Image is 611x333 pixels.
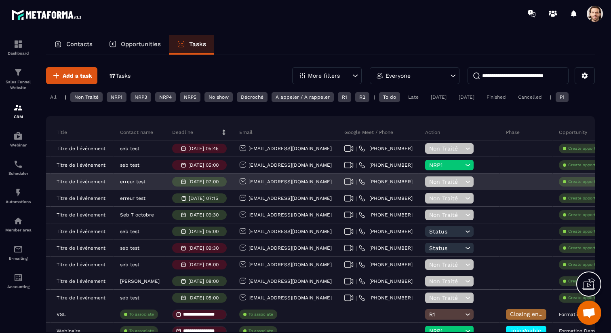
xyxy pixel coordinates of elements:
p: | [550,94,552,100]
a: [PHONE_NUMBER] [359,278,413,284]
p: | [373,94,375,100]
p: [DATE] 07:00 [188,179,219,185]
p: erreur test [120,179,145,185]
p: Titre de l'événement [57,229,105,234]
p: Sales Funnel Website [2,79,34,91]
span: Closing en cours [510,311,556,317]
a: emailemailE-mailing [2,238,34,267]
div: R1 [338,92,351,102]
p: 17 [110,72,131,80]
div: R2 [355,92,369,102]
div: Finished [482,92,510,102]
p: [DATE] 05:00 [188,229,219,234]
div: NRP3 [131,92,151,102]
p: seb test [120,146,139,151]
span: Non Traité [429,212,463,218]
div: NRP4 [155,92,176,102]
p: Contact name [120,129,153,136]
p: To associate [249,312,273,317]
span: | [356,162,357,168]
p: [DATE] 05:00 [188,295,219,301]
span: R1 [429,311,463,318]
p: [DATE] 09:30 [188,245,219,251]
p: Everyone [386,73,411,78]
p: [DATE] 05:45 [188,146,219,151]
p: Member area [2,228,34,232]
div: All [46,92,61,102]
p: Titre de l'événement [57,245,105,251]
p: To associate [129,312,154,317]
p: [DATE] 09:30 [188,212,219,218]
p: Email [239,129,253,136]
p: [DATE] 08:00 [188,262,219,267]
div: NRP5 [180,92,200,102]
a: Contacts [46,35,101,55]
span: Non Traité [429,278,463,284]
span: Status [429,245,463,251]
p: Tasks [189,40,206,48]
img: accountant [13,273,23,282]
p: Create opportunity [568,295,605,301]
a: [PHONE_NUMBER] [359,228,413,235]
a: formationformationDashboard [2,33,34,62]
div: Late [404,92,423,102]
span: | [356,245,357,251]
div: Décroché [237,92,268,102]
p: Seb 7 octobre [120,212,154,218]
p: | [65,94,66,100]
a: formationformationCRM [2,97,34,125]
img: formation [13,103,23,112]
img: logo [11,7,84,22]
p: Titre de l'événement [57,295,105,301]
a: automationsautomationsAutomations [2,182,34,210]
div: To do [379,92,400,102]
span: Non Traité [429,261,463,268]
p: Webinar [2,143,34,147]
p: Titre de l'événement [57,278,105,284]
span: | [356,295,357,301]
span: Add a task [63,72,92,80]
a: [PHONE_NUMBER] [359,195,413,201]
a: accountantaccountantAccounting [2,267,34,295]
a: [PHONE_NUMBER] [359,261,413,268]
img: automations [13,216,23,226]
p: Automations [2,199,34,204]
span: Tasks [116,72,131,79]
span: NRP1 [429,162,463,168]
img: automations [13,131,23,141]
p: Formation demo [559,312,597,317]
p: Titre de l'événement [57,262,105,267]
a: automationsautomationsWebinar [2,125,34,153]
a: [PHONE_NUMBER] [359,212,413,218]
div: [DATE] [455,92,478,102]
p: Accounting [2,284,34,289]
p: Create opportunity [568,212,605,218]
a: [PHONE_NUMBER] [359,245,413,251]
p: Create opportunity [568,278,605,284]
img: scheduler [13,159,23,169]
p: [DATE] 07:15 [189,195,218,201]
p: Create opportunity [568,195,605,201]
div: Cancelled [514,92,546,102]
p: seb test [120,262,139,267]
span: Non Traité [429,295,463,301]
p: Create opportunity [568,229,605,234]
p: Create opportunity [568,179,605,185]
p: Create opportunity [568,146,605,151]
p: VSL [57,312,66,317]
img: email [13,244,23,254]
a: Opportunities [101,35,169,55]
p: Titre de l'événement [57,146,105,151]
p: Google Meet / Phone [344,129,393,136]
span: | [356,195,357,201]
p: Titre de l'événement [57,195,105,201]
p: erreur test [120,195,145,201]
p: Opportunity [559,129,587,136]
img: formation [13,68,23,77]
span: | [356,229,357,235]
p: Scheduler [2,171,34,176]
p: More filters [308,73,340,78]
span: Non Traité [429,178,463,185]
p: E-mailing [2,256,34,261]
p: Create opportunity [568,245,605,251]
